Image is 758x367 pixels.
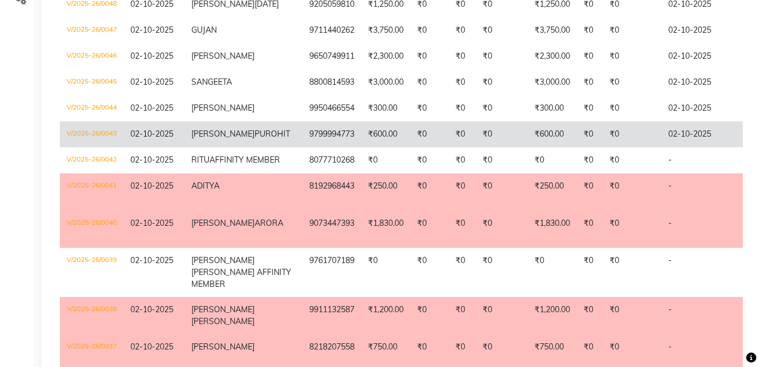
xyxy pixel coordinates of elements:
[191,342,255,352] span: [PERSON_NAME]
[449,121,476,147] td: ₹0
[361,69,410,95] td: ₹3,000.00
[661,211,748,248] td: -
[191,25,217,35] span: GUJAN
[130,103,173,113] span: 02-10-2025
[449,95,476,121] td: ₹0
[410,43,449,69] td: ₹0
[130,342,173,352] span: 02-10-2025
[603,43,661,69] td: ₹0
[661,18,748,43] td: 02-10-2025
[361,248,410,297] td: ₹0
[303,69,361,95] td: 8800814593
[410,95,449,121] td: ₹0
[661,297,748,334] td: -
[361,173,410,211] td: ₹250.00
[449,248,476,297] td: ₹0
[191,51,255,61] span: [PERSON_NAME]
[60,121,124,147] td: V/2025-26/0043
[361,121,410,147] td: ₹600.00
[528,69,577,95] td: ₹3,000.00
[410,211,449,248] td: ₹0
[449,18,476,43] td: ₹0
[476,147,528,173] td: ₹0
[60,297,124,334] td: V/2025-26/0038
[303,248,361,297] td: 9761707189
[191,267,291,289] span: [PERSON_NAME] AFFINITY MEMBER
[476,297,528,334] td: ₹0
[255,218,283,228] span: ARORA
[303,43,361,69] td: 9650749911
[661,248,748,297] td: -
[528,121,577,147] td: ₹600.00
[476,18,528,43] td: ₹0
[603,248,661,297] td: ₹0
[361,18,410,43] td: ₹3,750.00
[577,147,603,173] td: ₹0
[410,147,449,173] td: ₹0
[528,95,577,121] td: ₹300.00
[410,69,449,95] td: ₹0
[410,297,449,334] td: ₹0
[476,211,528,248] td: ₹0
[577,43,603,69] td: ₹0
[130,155,173,165] span: 02-10-2025
[255,129,290,139] span: PUROHIT
[603,121,661,147] td: ₹0
[303,147,361,173] td: 8077710268
[449,69,476,95] td: ₹0
[661,173,748,211] td: -
[528,18,577,43] td: ₹3,750.00
[603,211,661,248] td: ₹0
[577,211,603,248] td: ₹0
[191,316,255,326] span: [PERSON_NAME]
[60,211,124,248] td: V/2025-26/0040
[303,297,361,334] td: 9911132587
[476,248,528,297] td: ₹0
[661,95,748,121] td: 02-10-2025
[191,255,255,265] span: [PERSON_NAME]
[577,297,603,334] td: ₹0
[60,18,124,43] td: V/2025-26/0047
[410,18,449,43] td: ₹0
[603,297,661,334] td: ₹0
[661,121,748,147] td: 02-10-2025
[130,25,173,35] span: 02-10-2025
[60,248,124,297] td: V/2025-26/0039
[303,18,361,43] td: 9711440262
[577,69,603,95] td: ₹0
[361,95,410,121] td: ₹300.00
[661,43,748,69] td: 02-10-2025
[528,248,577,297] td: ₹0
[209,155,280,165] span: AFFINITY MEMBER
[130,77,173,87] span: 02-10-2025
[449,43,476,69] td: ₹0
[303,211,361,248] td: 9073447393
[603,95,661,121] td: ₹0
[661,147,748,173] td: -
[130,218,173,228] span: 02-10-2025
[303,121,361,147] td: 9799994773
[449,147,476,173] td: ₹0
[603,173,661,211] td: ₹0
[130,255,173,265] span: 02-10-2025
[60,43,124,69] td: V/2025-26/0046
[476,43,528,69] td: ₹0
[528,43,577,69] td: ₹2,300.00
[361,43,410,69] td: ₹2,300.00
[528,211,577,248] td: ₹1,830.00
[577,248,603,297] td: ₹0
[191,155,209,165] span: RITU
[191,304,255,314] span: [PERSON_NAME]
[603,147,661,173] td: ₹0
[191,77,232,87] span: SANGEETA
[603,18,661,43] td: ₹0
[577,173,603,211] td: ₹0
[528,147,577,173] td: ₹0
[60,69,124,95] td: V/2025-26/0045
[577,121,603,147] td: ₹0
[449,173,476,211] td: ₹0
[60,95,124,121] td: V/2025-26/0044
[361,147,410,173] td: ₹0
[577,95,603,121] td: ₹0
[528,173,577,211] td: ₹250.00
